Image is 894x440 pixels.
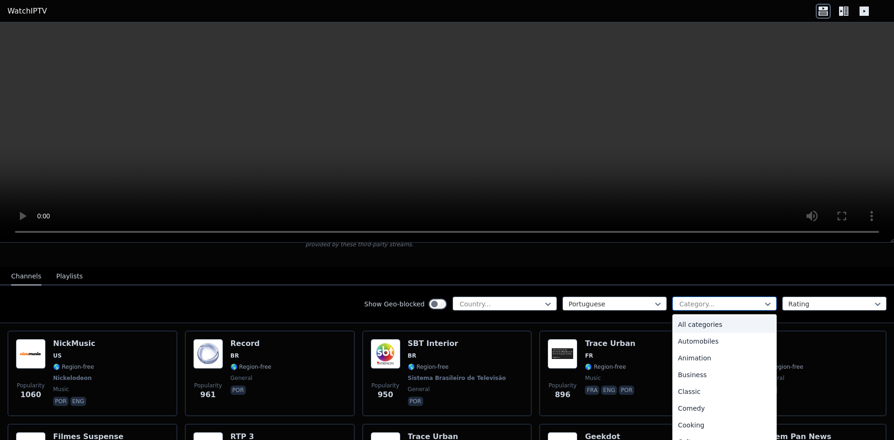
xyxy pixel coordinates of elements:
[230,352,239,359] span: BR
[53,352,61,359] span: US
[408,397,423,406] p: por
[364,299,425,309] label: Show Geo-blocked
[408,374,506,382] span: Sistema Brasileiro de Televisão
[762,339,803,348] h6: SIC
[585,363,626,371] span: 🌎 Region-free
[672,417,777,433] div: Cooking
[408,363,449,371] span: 🌎 Region-free
[672,333,777,350] div: Automobiles
[200,389,216,400] span: 961
[548,339,577,369] img: Trace Urban
[672,366,777,383] div: Business
[53,363,94,371] span: 🌎 Region-free
[230,363,271,371] span: 🌎 Region-free
[672,316,777,333] div: All categories
[408,352,416,359] span: BR
[230,374,252,382] span: general
[193,339,223,369] img: Record
[53,374,92,382] span: Nickelodeon
[56,268,83,285] button: Playlists
[7,6,47,17] a: WatchIPTV
[601,386,617,395] p: eng
[230,339,271,348] h6: Record
[194,382,222,389] span: Popularity
[585,386,599,395] p: fra
[11,268,41,285] button: Channels
[585,339,636,348] h6: Trace Urban
[20,389,41,400] span: 1060
[372,382,400,389] span: Popularity
[16,339,46,369] img: NickMusic
[230,386,246,395] p: por
[585,352,593,359] span: FR
[17,382,45,389] span: Popularity
[555,389,570,400] span: 896
[672,400,777,417] div: Comedy
[585,374,601,382] span: music
[53,339,95,348] h6: NickMusic
[70,397,86,406] p: eng
[549,382,576,389] span: Popularity
[53,397,68,406] p: por
[371,339,400,369] img: SBT Interior
[378,389,393,400] span: 950
[619,386,634,395] p: por
[672,350,777,366] div: Animation
[762,363,803,371] span: 🌎 Region-free
[408,339,508,348] h6: SBT Interior
[53,386,69,393] span: music
[672,383,777,400] div: Classic
[408,386,430,393] span: general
